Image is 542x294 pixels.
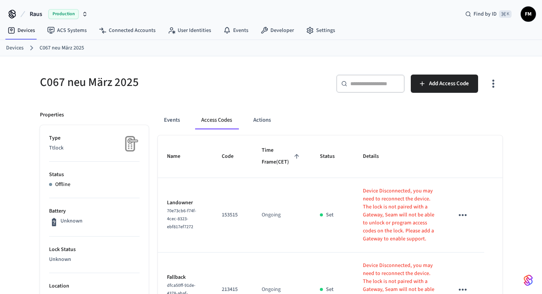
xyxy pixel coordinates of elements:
p: Device Disconnected, you may need to reconnect the device. [363,262,436,278]
p: Battery [49,207,140,215]
a: C067 neu März 2025 [40,44,84,52]
a: ACS Systems [41,24,93,37]
p: The lock is not paired with a Gateway, Seam will not be able to unlock or program access codes on... [363,203,436,243]
span: Status [320,151,345,162]
span: Code [222,151,243,162]
p: Status [49,171,140,179]
span: Details [363,151,389,162]
p: 153515 [222,211,243,219]
a: Devices [2,24,41,37]
button: Events [158,111,186,129]
span: ⌘ K [499,10,512,18]
div: Find by ID⌘ K [459,7,518,21]
img: SeamLogoGradient.69752ec5.svg [524,274,533,286]
a: Settings [300,24,341,37]
a: Developer [254,24,300,37]
span: Name [167,151,190,162]
span: FM [521,7,535,21]
p: Unknown [60,217,83,225]
a: Events [217,24,254,37]
button: Access Codes [195,111,238,129]
a: Devices [6,44,24,52]
p: Location [49,282,140,290]
button: Actions [247,111,277,129]
p: Type [49,134,140,142]
td: Ongoing [253,178,311,253]
p: Offline [55,181,70,189]
a: Connected Accounts [93,24,162,37]
span: Time Frame(CET) [262,145,302,168]
p: Fallback [167,273,203,281]
p: 213415 [222,286,243,294]
span: Find by ID [474,10,497,18]
span: 70e73cb6-f74f-4cec-8323-ebf817ef7272 [167,208,196,230]
h5: C067 neu März 2025 [40,75,267,90]
button: FM [521,6,536,22]
p: Set [326,211,334,219]
span: Add Access Code [429,79,469,89]
p: Set [326,286,334,294]
p: Properties [40,111,64,119]
span: Production [48,9,79,19]
a: User Identities [162,24,217,37]
div: ant example [158,111,502,129]
p: Unknown [49,256,140,264]
img: Placeholder Lock Image [121,134,140,153]
button: Add Access Code [411,75,478,93]
span: Raus [30,10,42,19]
p: Device Disconnected, you may need to reconnect the device. [363,187,436,203]
p: Ttlock [49,144,140,152]
p: Landowner [167,199,203,207]
p: Lock Status [49,246,140,254]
